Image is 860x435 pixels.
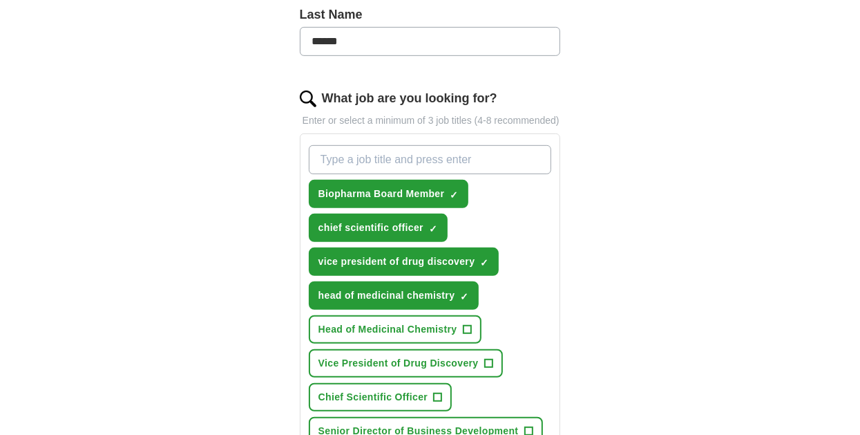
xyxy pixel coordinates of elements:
img: search.png [300,91,316,107]
label: Last Name [300,6,561,24]
button: Vice President of Drug Discovery [309,349,503,378]
span: head of medicinal chemistry [318,288,455,303]
span: Vice President of Drug Discovery [318,356,479,371]
span: Head of Medicinal Chemistry [318,322,457,337]
span: Chief Scientific Officer [318,390,428,405]
button: head of medicinal chemistry✓ [309,281,479,310]
span: vice president of drug discovery [318,254,475,269]
button: vice president of drug discovery✓ [309,248,499,276]
button: Biopharma Board Member✓ [309,180,469,208]
input: Type a job title and press enter [309,145,552,174]
label: What job are you looking for? [322,89,497,108]
span: chief scientific officer [318,221,423,235]
span: ✓ [429,223,437,234]
span: ✓ [460,291,468,302]
p: Enter or select a minimum of 3 job titles (4-8 recommended) [300,113,561,128]
button: Chief Scientific Officer [309,383,452,411]
button: Head of Medicinal Chemistry [309,315,481,344]
span: Biopharma Board Member [318,187,445,201]
button: chief scientific officer✓ [309,214,448,242]
span: ✓ [480,257,488,268]
span: ✓ [450,189,458,201]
